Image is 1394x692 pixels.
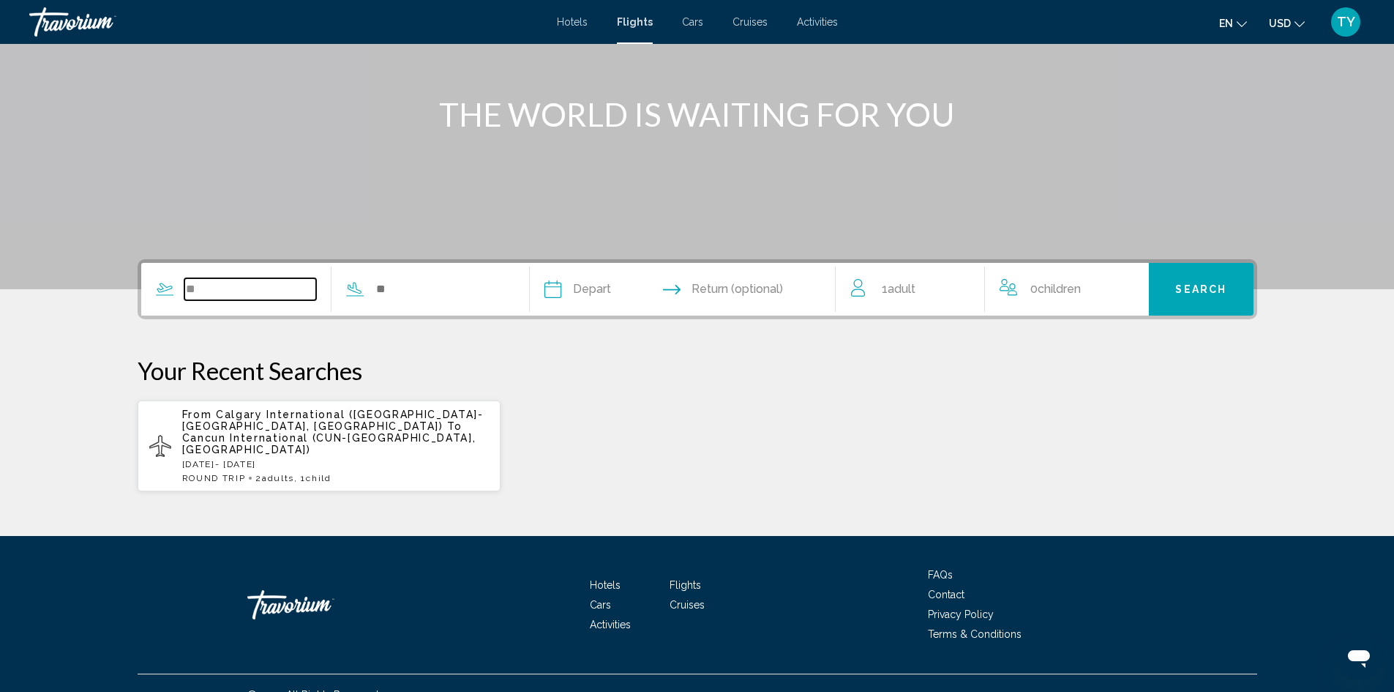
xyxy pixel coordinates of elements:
span: TY [1337,15,1355,29]
button: Depart date [544,263,611,316]
a: Hotels [590,579,621,591]
span: To [447,420,462,432]
button: Change language [1219,12,1247,34]
span: Search [1175,284,1226,296]
span: 0 [1030,279,1081,300]
span: en [1219,18,1233,29]
a: Travorium [247,583,394,627]
a: Cruises [670,599,705,611]
span: 2 [255,473,294,483]
button: From Calgary International ([GEOGRAPHIC_DATA]-[GEOGRAPHIC_DATA], [GEOGRAPHIC_DATA]) To Cancun Int... [138,400,501,492]
span: Calgary International ([GEOGRAPHIC_DATA]-[GEOGRAPHIC_DATA], [GEOGRAPHIC_DATA]) [182,409,484,432]
span: From [182,409,212,420]
iframe: Button to launch messaging window [1335,633,1382,680]
p: Your Recent Searches [138,356,1257,385]
a: Cars [590,599,611,611]
span: 1 [882,279,915,300]
button: Search [1149,263,1254,316]
a: Terms & Conditions [928,628,1022,640]
span: Cancun International (CUN-[GEOGRAPHIC_DATA], [GEOGRAPHIC_DATA]) [182,432,476,455]
a: Cruises [732,16,768,28]
a: Cars [682,16,703,28]
span: Adults [262,473,294,483]
a: Travorium [29,7,542,37]
span: ROUND TRIP [182,473,246,483]
a: FAQs [928,569,953,581]
button: User Menu [1327,7,1365,37]
a: Activities [590,619,631,630]
span: Adult [888,282,915,296]
div: Search widget [141,263,1254,316]
h1: THE WORLD IS WAITING FOR YOU [423,95,972,133]
p: [DATE] - [DATE] [182,459,490,469]
a: Activities [797,16,838,28]
a: Hotels [557,16,588,28]
button: Return date [663,263,783,316]
span: Return (optional) [692,279,783,300]
button: Travelers: 1 adult, 0 children [836,263,1150,316]
span: USD [1269,18,1291,29]
a: Flights [617,16,653,28]
span: Child [306,473,331,483]
a: Privacy Policy [928,609,994,620]
span: Children [1038,282,1081,296]
span: , 1 [294,473,331,483]
button: Change currency [1269,12,1305,34]
a: Contact [928,589,964,600]
a: Flights [670,579,701,591]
